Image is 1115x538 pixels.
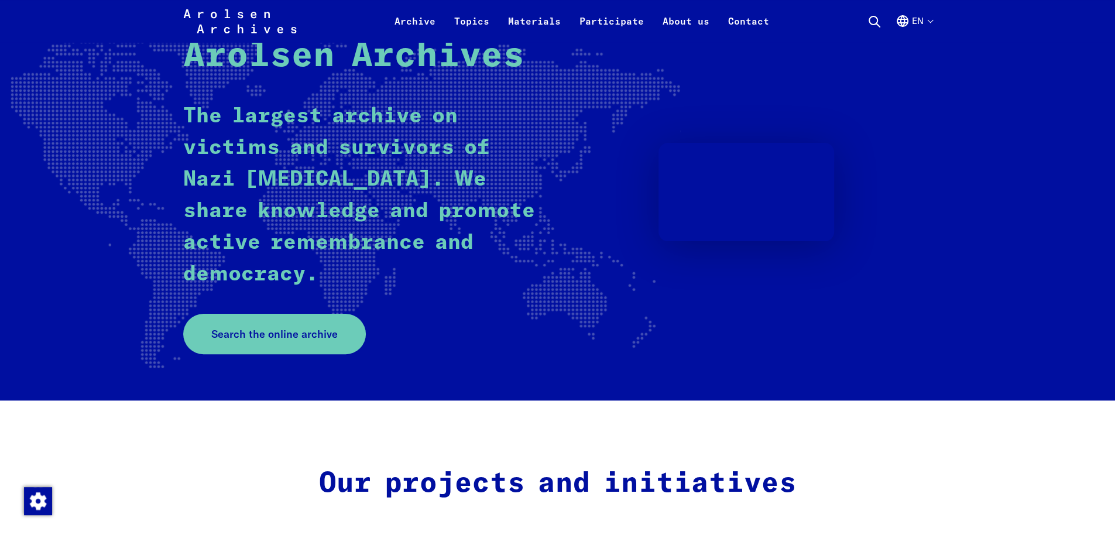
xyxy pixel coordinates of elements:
[211,326,338,342] span: Search the online archive
[385,14,445,42] a: Archive
[719,14,778,42] a: Contact
[23,486,52,515] div: Change consent
[310,467,805,501] h2: Our projects and initiatives
[499,14,570,42] a: Materials
[183,101,537,290] p: The largest archive on victims and survivors of Nazi [MEDICAL_DATA]. We share knowledge and promo...
[24,487,52,515] img: Change consent
[445,14,499,42] a: Topics
[183,314,366,354] a: Search the online archive
[896,14,932,42] button: English, language selection
[183,39,524,74] strong: Arolsen Archives
[653,14,719,42] a: About us
[385,7,778,35] nav: Primary
[570,14,653,42] a: Participate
